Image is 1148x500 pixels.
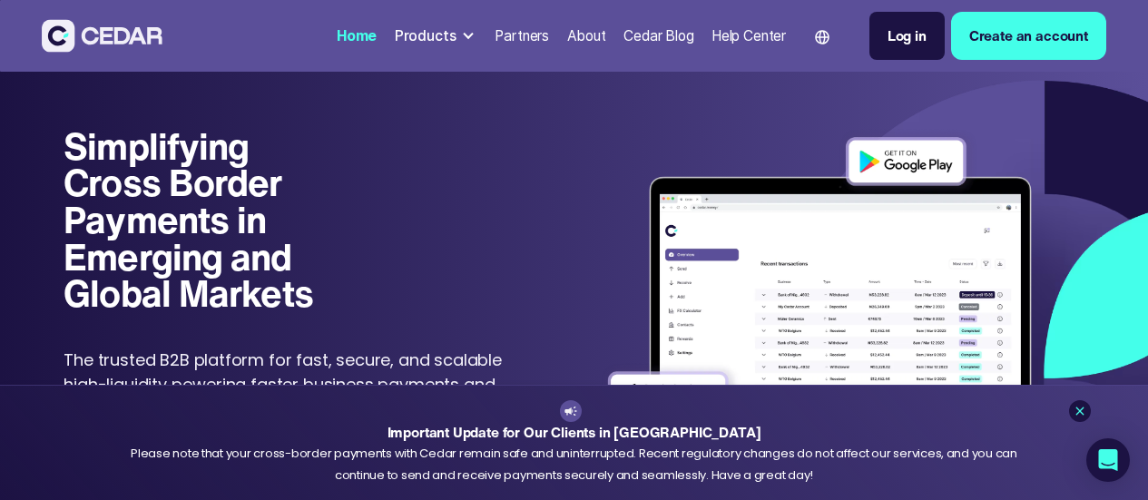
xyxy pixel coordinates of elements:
[64,128,340,312] h1: Simplifying Cross Border Payments in Emerging and Global Markets
[596,128,1084,460] img: Dashboard of transactions
[388,18,485,54] div: Products
[560,16,613,55] a: About
[329,16,384,55] a: Home
[337,25,377,46] div: Home
[704,16,793,55] a: Help Center
[64,348,525,421] p: The trusted B2B platform for fast, secure, and scalable high-liquidity powering faster business p...
[567,25,606,46] div: About
[951,12,1106,60] a: Create an account
[488,16,556,55] a: Partners
[616,16,701,55] a: Cedar Blog
[1086,438,1130,482] div: Open Intercom Messenger
[623,25,693,46] div: Cedar Blog
[395,25,456,46] div: Products
[815,30,829,44] img: world icon
[711,25,786,46] div: Help Center
[869,12,945,60] a: Log in
[888,25,927,46] div: Log in
[495,25,549,46] div: Partners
